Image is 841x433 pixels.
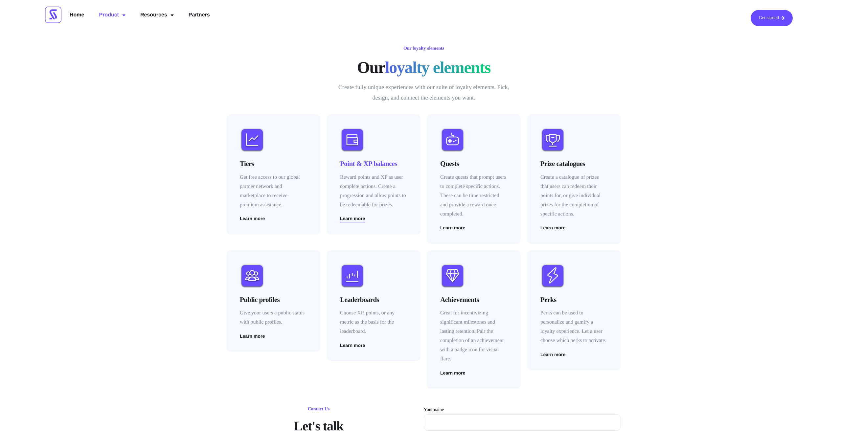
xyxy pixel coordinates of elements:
[240,216,265,221] a: Learn more
[540,173,608,219] p: Create a catalogue of prizes that users can redeem their points for, or give individual prizes fo...
[240,295,307,305] h4: Public profiles
[540,159,608,169] h4: Prize catalogues
[65,10,215,20] nav: Menu
[424,407,621,431] label: Your name
[184,10,215,20] a: Partners
[440,295,508,305] h4: Achievements
[400,44,447,53] h6: Our loyalty elements
[240,127,264,152] img: Loyalty elements - tiers icon
[94,10,130,20] a: Product
[340,343,365,348] a: Learn more
[540,263,565,288] img: Loyalty elements - perk icon
[540,352,565,357] a: Learn more
[440,159,508,169] h4: Quests
[540,308,608,345] p: Perks can be used to personalize and gamify a loyalty experience. Let a user choose which perks t...
[540,127,565,152] img: Loyalty elements - prize catalogue icon
[240,173,307,210] p: Get free access to our global partner network and marketplace to receive premium assistance.
[440,225,465,230] a: Learn more
[340,295,407,305] h4: Leaderboards
[228,57,619,77] h1: Our
[440,308,508,364] p: Great for incentivizing significant milestones and lasting retention. Pair the completion of an a...
[65,10,89,20] a: Home
[240,334,265,338] a: Learn more
[240,263,264,288] img: Loyalty elements - public profiles icon
[340,308,407,336] p: Choose XP, points, or any metric as the basis for the leaderboard.
[338,82,509,103] p: Create fully unique experiences with our suite of loyalty elements. Pick, design, and connect the...
[540,225,565,230] a: Learn more
[440,263,465,288] img: Loyalty elements - achievement icon
[340,173,407,210] p: Reward points and XP as user complete actions. Create a progression and allow points to be redeem...
[135,10,179,20] a: Resources
[340,127,365,152] img: Loyalty elements - point and experience balances icon
[340,263,365,288] img: Loyalty elements - leaderboard icon
[45,7,61,23] img: Scrimmage Square Icon Logo
[305,405,333,414] h6: Contact Us
[440,127,465,152] img: Loyalty elements - quest icon
[340,216,365,221] a: Learn more
[540,295,608,305] h4: Perks
[751,10,793,26] a: Get started
[385,57,490,77] span: loyalty elements
[424,414,621,431] input: Your name
[240,308,307,327] p: Give your users a public status with public profiles.
[340,159,407,169] h4: Point & XP balances
[240,159,307,169] h4: Tiers
[759,16,779,20] span: Get started
[440,173,508,219] p: Create quests that prompt users to complete specific actions. These can be time restricted and pr...
[440,371,465,375] a: Learn more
